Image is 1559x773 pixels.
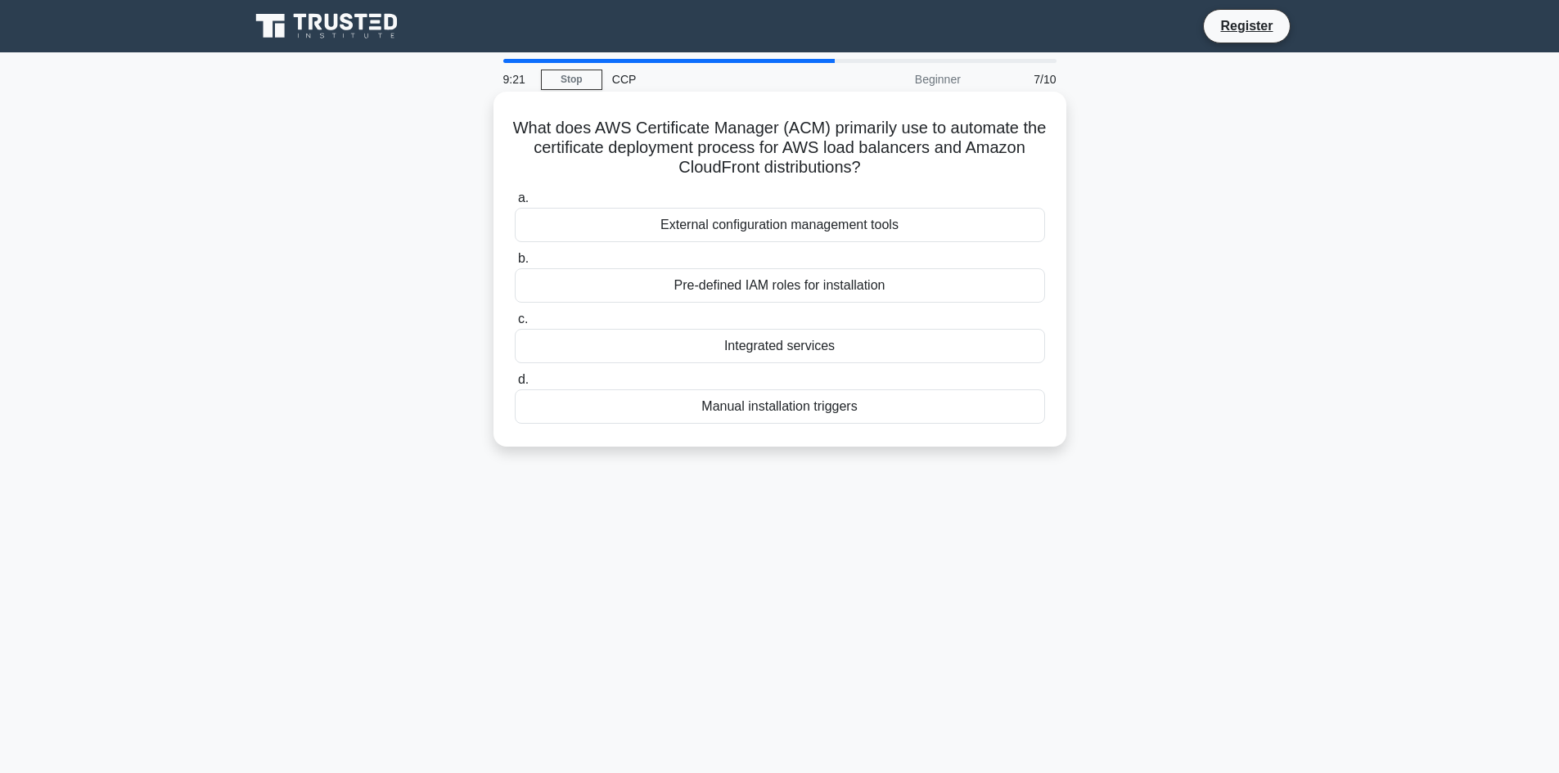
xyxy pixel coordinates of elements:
[518,251,529,265] span: b.
[827,63,971,96] div: Beginner
[518,372,529,386] span: d.
[515,268,1045,303] div: Pre-defined IAM roles for installation
[493,63,541,96] div: 9:21
[515,208,1045,242] div: External configuration management tools
[513,118,1047,178] h5: What does AWS Certificate Manager (ACM) primarily use to automate the certificate deployment proc...
[1210,16,1282,36] a: Register
[518,191,529,204] span: a.
[541,70,602,90] a: Stop
[515,329,1045,363] div: Integrated services
[602,63,827,96] div: CCP
[515,389,1045,424] div: Manual installation triggers
[971,63,1066,96] div: 7/10
[518,312,528,326] span: c.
